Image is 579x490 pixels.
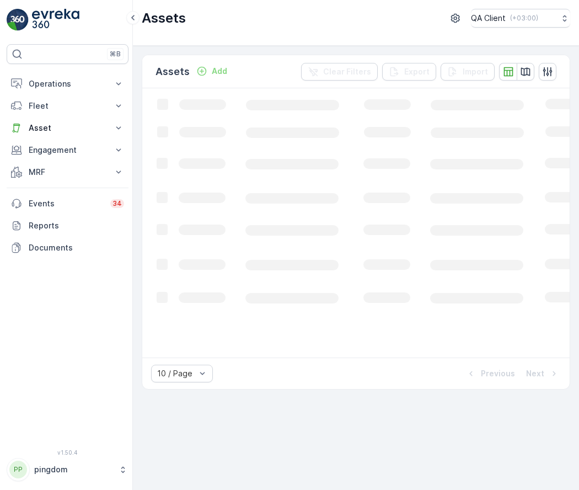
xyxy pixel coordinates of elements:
[7,237,128,259] a: Documents
[112,199,122,208] p: 34
[29,122,106,134] p: Asset
[323,66,371,77] p: Clear Filters
[7,215,128,237] a: Reports
[525,367,561,380] button: Next
[471,13,506,24] p: QA Client
[7,9,29,31] img: logo
[441,63,495,81] button: Import
[192,65,232,78] button: Add
[481,368,515,379] p: Previous
[7,193,128,215] a: Events34
[382,63,436,81] button: Export
[32,9,79,31] img: logo_light-DOdMpM7g.png
[7,139,128,161] button: Engagement
[471,9,570,28] button: QA Client(+03:00)
[9,461,27,478] div: PP
[29,167,106,178] p: MRF
[142,9,186,27] p: Assets
[7,161,128,183] button: MRF
[110,50,121,58] p: ⌘B
[7,73,128,95] button: Operations
[7,449,128,456] span: v 1.50.4
[29,242,124,253] p: Documents
[301,63,378,81] button: Clear Filters
[510,14,538,23] p: ( +03:00 )
[29,198,104,209] p: Events
[463,66,488,77] p: Import
[526,368,544,379] p: Next
[7,458,128,481] button: PPpingdom
[29,145,106,156] p: Engagement
[464,367,516,380] button: Previous
[34,464,113,475] p: pingdom
[156,64,190,79] p: Assets
[212,66,227,77] p: Add
[404,66,430,77] p: Export
[29,78,106,89] p: Operations
[29,100,106,111] p: Fleet
[7,95,128,117] button: Fleet
[29,220,124,231] p: Reports
[7,117,128,139] button: Asset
